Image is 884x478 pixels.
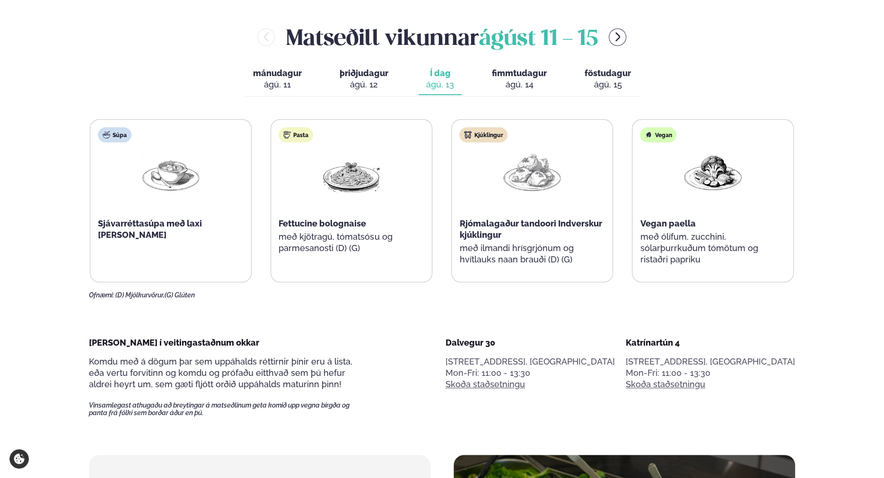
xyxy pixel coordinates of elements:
[89,291,114,299] span: Ofnæmi:
[626,379,705,390] a: Skoða staðsetningu
[426,79,454,90] div: ágú. 13
[257,28,275,46] button: menu-btn-left
[332,64,396,95] button: þriðjudagur ágú. 12
[283,131,291,139] img: pasta.svg
[446,356,615,367] p: [STREET_ADDRESS], [GEOGRAPHIC_DATA]
[89,401,366,417] span: Vinsamlegast athugaðu að breytingar á matseðlinum geta komið upp vegna birgða og panta frá fólki ...
[492,79,547,90] div: ágú. 14
[585,68,631,78] span: föstudagur
[98,127,131,142] div: Súpa
[479,29,597,50] span: ágúst 11 - 15
[115,291,165,299] span: (D) Mjólkurvörur,
[626,367,795,379] div: Mon-Fri: 11:00 - 13:30
[245,64,309,95] button: mánudagur ágú. 11
[446,337,615,348] div: Dalvegur 30
[492,68,547,78] span: fimmtudagur
[626,337,795,348] div: Katrínartún 4
[89,356,352,389] span: Komdu með á dögum þar sem uppáhalds réttirnir þínir eru á lista, eða vertu forvitinn og komdu og ...
[609,28,626,46] button: menu-btn-right
[165,291,195,299] span: (G) Glúten
[426,68,454,79] span: Í dag
[645,131,652,139] img: Vegan.svg
[640,231,786,265] p: með ólífum, zucchini, sólarþurrkuðum tómötum og ristaðri papriku
[140,150,201,194] img: Soup.png
[484,64,554,95] button: fimmtudagur ágú. 14
[464,131,472,139] img: chicken.svg
[502,150,562,194] img: Chicken-thighs.png
[446,379,525,390] a: Skoða staðsetningu
[459,218,602,240] span: Rjómalagaður tandoori Indverskur kjúklingur
[279,127,313,142] div: Pasta
[279,231,424,254] p: með kjötragú, tómatsósu og parmesanosti (D) (G)
[640,218,695,228] span: Vegan paella
[683,150,743,194] img: Vegan.png
[577,64,639,95] button: föstudagur ágú. 15
[89,338,259,348] span: [PERSON_NAME] í veitingastaðnum okkar
[419,64,462,95] button: Í dag ágú. 13
[286,22,597,52] h2: Matseðill vikunnar
[253,79,302,90] div: ágú. 11
[459,243,605,265] p: með ilmandi hrísgrjónum og hvítlauks naan brauði (D) (G)
[640,127,676,142] div: Vegan
[340,79,388,90] div: ágú. 12
[585,79,631,90] div: ágú. 15
[626,356,795,367] p: [STREET_ADDRESS], [GEOGRAPHIC_DATA]
[98,218,202,240] span: Sjávarréttasúpa með laxi [PERSON_NAME]
[446,367,615,379] div: Mon-Fri: 11:00 - 13:30
[279,218,366,228] span: Fettucine bolognaise
[103,131,110,139] img: soup.svg
[340,68,388,78] span: þriðjudagur
[459,127,508,142] div: Kjúklingur
[9,449,29,469] a: Cookie settings
[321,150,382,194] img: Spagetti.png
[253,68,302,78] span: mánudagur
